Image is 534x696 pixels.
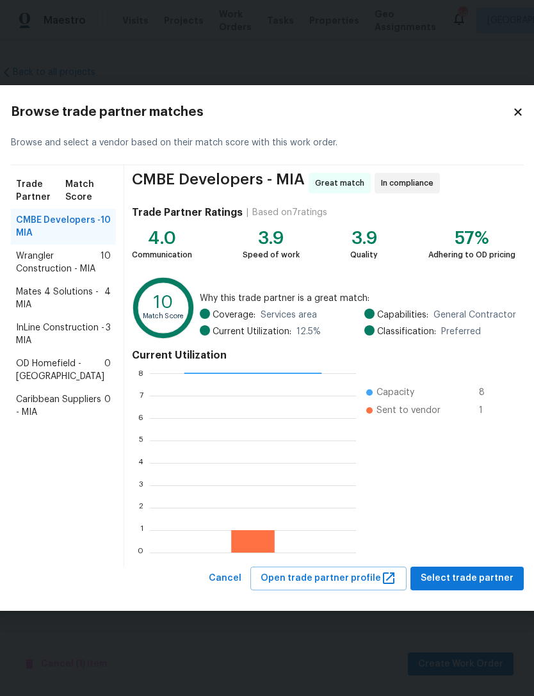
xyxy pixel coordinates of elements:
div: Adhering to OD pricing [428,248,515,261]
text: 10 [154,295,173,312]
span: CMBE Developers - MIA [16,214,101,239]
span: Mates 4 Solutions - MIA [16,286,104,311]
span: 8 [479,386,499,399]
span: Match Score [65,178,110,204]
button: Select trade partner [410,567,524,590]
span: Services area [261,309,317,321]
div: Speed of work [243,248,300,261]
span: Capabilities: [377,309,428,321]
text: 0 [138,549,143,556]
span: 1 [479,404,499,417]
text: 5 [139,437,143,444]
div: Based on 7 ratings [252,206,327,219]
text: 1 [140,526,143,534]
div: Browse and select a vendor based on their match score with this work order. [11,121,524,165]
text: 3 [139,482,143,489]
div: 3.9 [350,232,378,245]
span: CMBE Developers - MIA [132,173,305,193]
span: Preferred [441,325,481,338]
text: 4 [138,459,143,467]
span: Current Utilization: [213,325,291,338]
span: 10 [101,250,111,275]
span: 3 [106,321,111,347]
h4: Trade Partner Ratings [132,206,243,219]
span: Open trade partner profile [261,571,396,587]
div: Communication [132,248,192,261]
text: 6 [138,414,143,422]
span: Caribbean Suppliers - MIA [16,393,104,419]
span: 12.5 % [296,325,321,338]
span: 0 [104,393,111,419]
span: In compliance [381,177,439,190]
span: Why this trade partner is a great match: [200,292,515,305]
text: 7 [140,392,143,400]
button: Open trade partner profile [250,567,407,590]
h2: Browse trade partner matches [11,106,512,118]
span: Capacity [376,386,414,399]
span: OD Homefield - [GEOGRAPHIC_DATA] [16,357,104,383]
text: Match Score [142,313,184,320]
span: Great match [315,177,369,190]
span: Trade Partner [16,178,66,204]
span: Select trade partner [421,571,514,587]
span: 0 [104,357,111,383]
span: InLine Construction - MIA [16,321,106,347]
div: | [243,206,252,219]
div: 3.9 [243,232,300,245]
span: Sent to vendor [376,404,441,417]
button: Cancel [204,567,247,590]
span: 4 [104,286,111,311]
h4: Current Utilization [132,349,516,362]
span: General Contractor [433,309,516,321]
span: Cancel [209,571,241,587]
span: Coverage: [213,309,255,321]
text: 2 [139,504,143,512]
text: 8 [138,369,143,377]
div: 4.0 [132,232,192,245]
span: Wrangler Construction - MIA [16,250,101,275]
div: Quality [350,248,378,261]
div: 57% [428,232,515,245]
span: Classification: [377,325,436,338]
span: 10 [101,214,111,239]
